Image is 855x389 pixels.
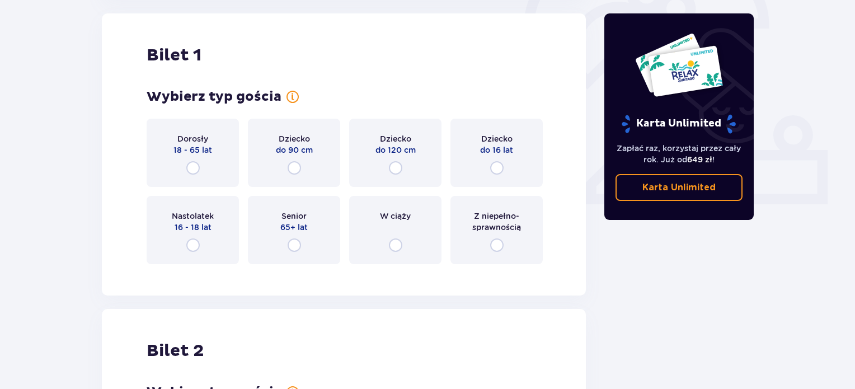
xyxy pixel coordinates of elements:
[687,155,712,164] span: 649 zł
[147,45,201,66] h2: Bilet 1
[480,144,513,156] span: do 16 lat
[616,174,743,201] a: Karta Unlimited
[616,143,743,165] p: Zapłać raz, korzystaj przez cały rok. Już od !
[147,88,281,105] h3: Wybierz typ gościa
[172,210,214,222] span: Nastolatek
[280,222,308,233] span: 65+ lat
[175,222,212,233] span: 16 - 18 lat
[279,133,310,144] span: Dziecko
[481,133,513,144] span: Dziecko
[461,210,533,233] span: Z niepełno­sprawnością
[380,210,411,222] span: W ciąży
[173,144,212,156] span: 18 - 65 lat
[276,144,313,156] span: do 90 cm
[375,144,416,156] span: do 120 cm
[380,133,411,144] span: Dziecko
[621,114,737,134] p: Karta Unlimited
[147,340,204,362] h2: Bilet 2
[635,32,724,97] img: Dwie karty całoroczne do Suntago z napisem 'UNLIMITED RELAX', na białym tle z tropikalnymi liśćmi...
[281,210,307,222] span: Senior
[177,133,208,144] span: Dorosły
[642,181,716,194] p: Karta Unlimited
